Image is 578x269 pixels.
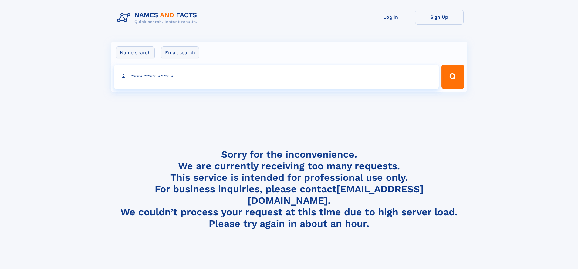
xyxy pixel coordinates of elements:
[115,10,202,26] img: Logo Names and Facts
[161,46,199,59] label: Email search
[116,46,155,59] label: Name search
[114,65,439,89] input: search input
[248,183,424,206] a: [EMAIL_ADDRESS][DOMAIN_NAME]
[441,65,464,89] button: Search Button
[115,149,464,230] h4: Sorry for the inconvenience. We are currently receiving too many requests. This service is intend...
[367,10,415,25] a: Log In
[415,10,464,25] a: Sign Up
